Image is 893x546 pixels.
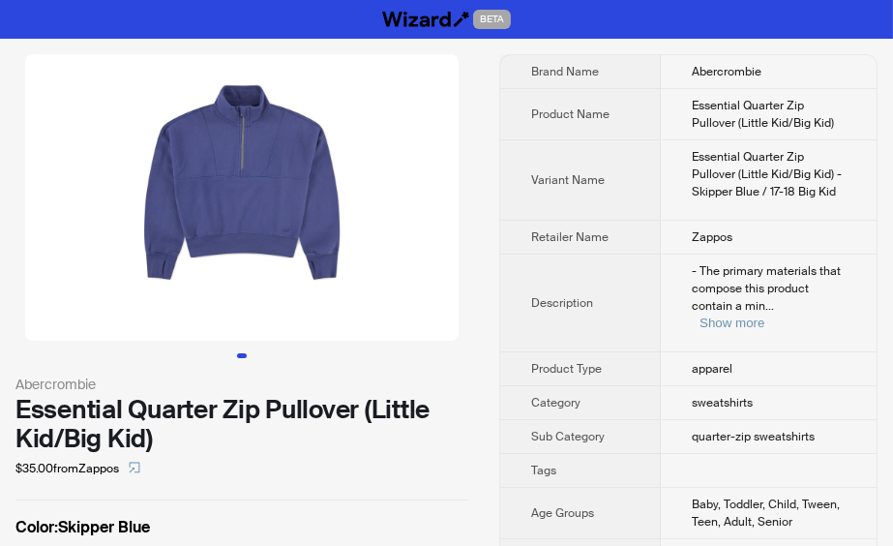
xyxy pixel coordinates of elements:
button: Go to slide 1 [237,353,247,358]
div: Essential Quarter Zip Pullover (Little Kid/Big Kid) - Skipper Blue / 17-18 Big Kid [692,148,846,200]
span: Color : [15,517,58,537]
span: Sub Category [531,429,605,444]
div: $35.00 from Zappos [15,453,468,484]
img: Essential Quarter Zip Pullover (Little Kid/Big Kid) Essential Quarter Zip Pullover (Little Kid/Bi... [25,54,459,341]
span: Abercrombie [692,64,761,79]
button: Expand [700,316,764,330]
span: BETA [473,10,511,29]
span: quarter-zip sweatshirts [692,429,815,444]
span: Tags [531,463,556,478]
span: ... [765,298,774,314]
div: Essential Quarter Zip Pullover (Little Kid/Big Kid) [15,395,468,453]
span: Variant Name [531,172,605,188]
span: Category [531,395,580,410]
span: Essential Quarter Zip Pullover (Little Kid/Big Kid) [692,98,834,131]
span: Age Groups [531,505,594,521]
span: Zappos [692,229,732,245]
span: Retailer Name [531,229,609,245]
span: - The primary materials that compose this product contain a min [692,263,841,314]
div: Abercrombie [15,374,468,395]
span: apparel [692,361,732,377]
span: select [129,462,140,473]
span: Product Name [531,106,610,122]
span: sweatshirts [692,395,753,410]
span: Product Type [531,361,602,377]
label: Skipper Blue [15,516,468,539]
span: Baby, Toddler, Child, Tween, Teen, Adult, Senior [692,497,840,530]
div: - The primary materials that compose this product contain a minimum of 20 percent recycled conten... [692,262,846,332]
span: Description [531,295,593,311]
span: Brand Name [531,64,599,79]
